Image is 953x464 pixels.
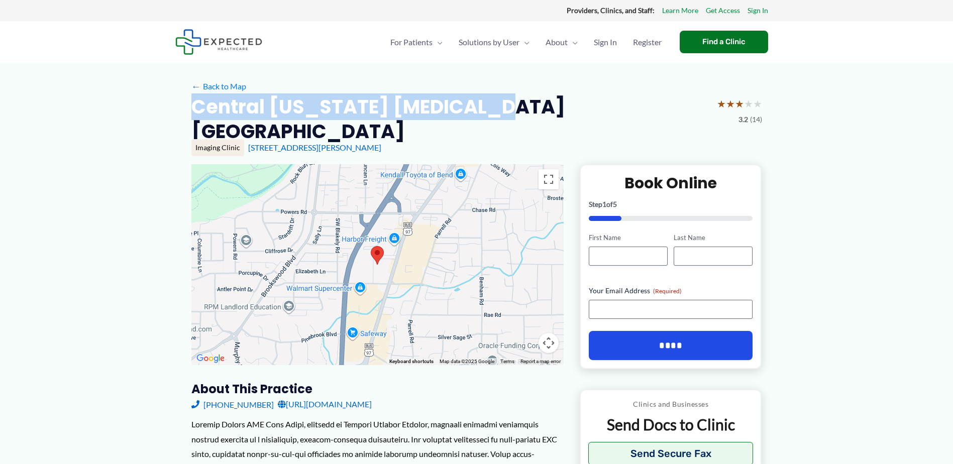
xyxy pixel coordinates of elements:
a: Register [625,25,670,60]
span: For Patients [390,25,433,60]
span: Map data ©2025 Google [440,359,494,364]
label: Your Email Address [589,286,753,296]
a: For PatientsMenu Toggle [382,25,451,60]
p: Clinics and Businesses [588,398,754,411]
a: Sign In [586,25,625,60]
img: Expected Healthcare Logo - side, dark font, small [175,29,262,55]
span: Menu Toggle [433,25,443,60]
a: [PHONE_NUMBER] [191,397,274,412]
span: Sign In [594,25,617,60]
p: Step of [589,201,753,208]
a: Find a Clinic [680,31,768,53]
nav: Primary Site Navigation [382,25,670,60]
button: Keyboard shortcuts [389,358,434,365]
a: [STREET_ADDRESS][PERSON_NAME] [248,143,381,152]
span: ★ [726,94,735,113]
a: Terms (opens in new tab) [500,359,514,364]
span: (14) [750,113,762,126]
a: Open this area in Google Maps (opens a new window) [194,352,227,365]
span: 1 [602,200,606,208]
span: ★ [735,94,744,113]
a: Get Access [706,4,740,17]
span: About [546,25,568,60]
span: 3.2 [738,113,748,126]
span: 5 [613,200,617,208]
span: ★ [744,94,753,113]
a: ←Back to Map [191,79,246,94]
a: Learn More [662,4,698,17]
label: First Name [589,233,668,243]
strong: Providers, Clinics, and Staff: [567,6,655,15]
span: Menu Toggle [568,25,578,60]
a: Report a map error [520,359,561,364]
span: ← [191,81,201,91]
span: Register [633,25,662,60]
span: ★ [753,94,762,113]
h2: Book Online [589,173,753,193]
p: Send Docs to Clinic [588,415,754,434]
span: ★ [717,94,726,113]
span: Solutions by User [459,25,519,60]
a: Solutions by UserMenu Toggle [451,25,538,60]
a: AboutMenu Toggle [538,25,586,60]
button: Map camera controls [539,333,559,353]
button: Toggle fullscreen view [539,169,559,189]
h2: Central [US_STATE] [MEDICAL_DATA] [GEOGRAPHIC_DATA] [191,94,709,144]
img: Google [194,352,227,365]
label: Last Name [674,233,753,243]
span: Menu Toggle [519,25,530,60]
div: Imaging Clinic [191,139,244,156]
a: [URL][DOMAIN_NAME] [278,397,372,412]
a: Sign In [748,4,768,17]
span: (Required) [653,287,682,295]
h3: About this practice [191,381,564,397]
